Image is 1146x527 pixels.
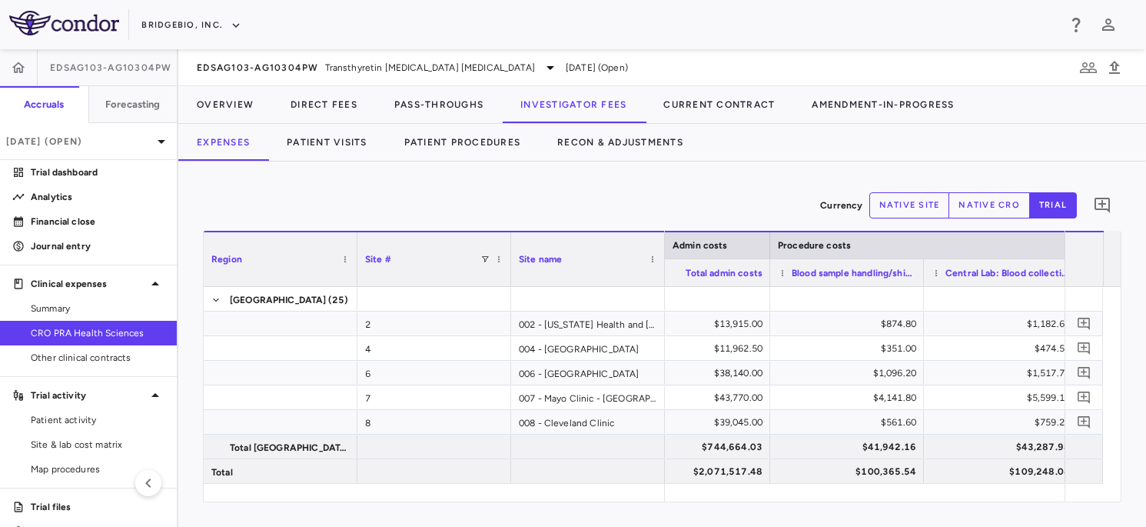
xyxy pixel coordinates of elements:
[105,98,161,112] h6: Forecasting
[511,336,665,360] div: 004 - [GEOGRAPHIC_DATA]
[630,361,762,385] div: $38,140.00
[178,86,272,123] button: Overview
[31,277,146,291] p: Clinical expenses
[1077,365,1091,380] svg: Add comment
[1029,192,1077,218] button: trial
[31,462,164,476] span: Map procedures
[869,192,950,218] button: native site
[938,361,1070,385] div: $1,517.74
[268,124,386,161] button: Patient Visits
[938,410,1070,435] div: $759.20
[31,239,164,253] p: Journal entry
[6,135,152,148] p: [DATE] (Open)
[211,460,233,485] span: Total
[50,62,172,74] span: EDSAG103-AG10304PW
[31,165,164,179] p: Trial dashboard
[31,215,164,228] p: Financial close
[230,435,348,460] span: Total [GEOGRAPHIC_DATA]
[511,361,665,385] div: 006 - [GEOGRAPHIC_DATA]
[792,268,916,279] span: Blood sample handling/shipping to central lab for PK-PD substudy, exploratory endpoints (PD assay...
[938,312,1070,336] div: $1,182.60
[272,86,376,123] button: Direct Fees
[645,86,793,123] button: Current Contract
[511,312,665,335] div: 002 - [US_STATE] Health and [GEOGRAPHIC_DATA]
[1074,387,1095,408] button: Add comment
[178,124,268,161] button: Expenses
[31,438,164,452] span: Site & lab cost matrix
[502,86,645,123] button: Investigator Fees
[784,312,916,336] div: $874.80
[630,336,762,361] div: $11,962.50
[784,361,916,385] div: $1,096.20
[630,459,762,484] div: $2,071,517.48
[376,86,502,123] button: Pass-Throughs
[793,86,972,123] button: Amendment-In-Progress
[357,385,511,409] div: 7
[1077,341,1091,355] svg: Add comment
[31,500,164,514] p: Trial files
[325,61,535,75] span: Transthyretin [MEDICAL_DATA] [MEDICAL_DATA]
[141,13,241,38] button: BridgeBio, Inc.
[365,254,391,265] span: Site #
[211,254,242,265] span: Region
[945,268,1070,279] span: Central Lab: Blood collection for PK-PD substudy, exploratory endpoints (PD assays) (Central Lab:...
[820,198,862,212] p: Currency
[24,98,64,112] h6: Accruals
[938,385,1070,410] div: $5,599.10
[1074,338,1095,359] button: Add comment
[197,62,319,74] span: EDSAG103-AG10304PW
[230,288,327,312] span: [GEOGRAPHIC_DATA]
[630,312,762,336] div: $13,915.00
[1089,192,1115,218] button: Add comment
[630,435,762,459] div: $744,664.03
[31,413,164,427] span: Patient activity
[1074,362,1095,383] button: Add comment
[31,351,164,365] span: Other clinical contracts
[31,190,164,204] p: Analytics
[948,192,1030,218] button: native cro
[938,336,1070,361] div: $474.50
[1074,412,1095,432] button: Add comment
[31,302,164,315] span: Summary
[784,385,916,410] div: $4,141.80
[1077,415,1091,429] svg: Add comment
[1093,196,1111,215] svg: Add comment
[9,11,119,35] img: logo-full-SnFGN8VE.png
[784,336,916,361] div: $351.00
[1074,313,1095,334] button: Add comment
[686,268,762,279] span: Total admin costs
[938,459,1070,484] div: $109,248.08
[519,254,562,265] span: Site name
[630,410,762,435] div: $39,045.00
[566,61,628,75] span: [DATE] (Open)
[784,459,916,484] div: $100,365.54
[357,361,511,385] div: 6
[31,389,146,402] p: Trial activity
[778,240,851,251] span: Procedure costs
[1077,390,1091,405] svg: Add comment
[784,435,916,459] div: $41,942.16
[328,288,349,312] span: (25)
[630,385,762,410] div: $43,770.00
[1077,316,1091,331] svg: Add comment
[784,410,916,435] div: $561.60
[511,410,665,434] div: 008 - Cleveland Clinic
[938,435,1070,459] div: $43,287.98
[357,336,511,360] div: 4
[357,312,511,335] div: 2
[511,385,665,409] div: 007 - Mayo Clinic - [GEOGRAPHIC_DATA]
[357,410,511,434] div: 8
[386,124,540,161] button: Patient Procedures
[31,326,164,340] span: CRO PRA Health Sciences
[539,124,702,161] button: Recon & Adjustments
[673,240,728,251] span: Admin costs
